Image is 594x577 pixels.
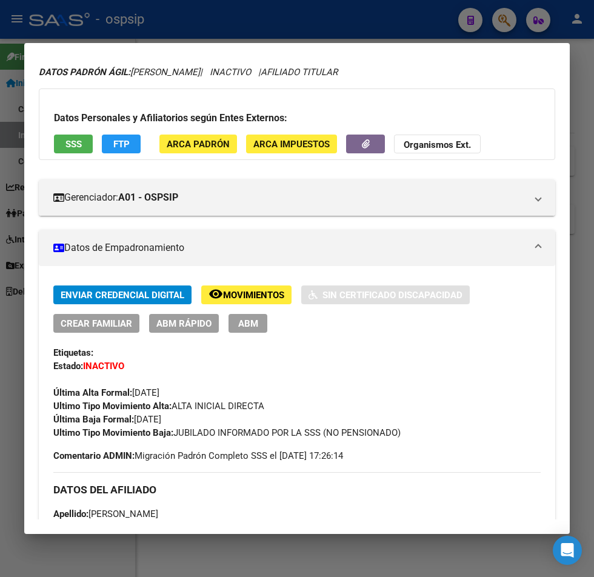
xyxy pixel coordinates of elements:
[261,67,338,78] span: AFILIADO TITULAR
[159,135,237,153] button: ARCA Padrón
[201,285,292,304] button: Movimientos
[54,111,540,125] h3: Datos Personales y Afiliatorios según Entes Externos:
[53,427,173,438] strong: Ultimo Tipo Movimiento Baja:
[61,318,132,329] span: Crear Familiar
[54,135,93,153] button: SSS
[149,314,219,333] button: ABM Rápido
[301,285,470,304] button: Sin Certificado Discapacidad
[65,139,82,150] span: SSS
[113,139,130,150] span: FTP
[404,139,471,150] strong: Organismos Ext.
[53,449,343,462] span: Migración Padrón Completo SSS el [DATE] 17:26:14
[53,347,93,358] strong: Etiquetas:
[53,427,401,438] span: JUBILADO INFORMADO POR LA SSS (NO PENSIONADO)
[53,509,88,519] strong: Apellido:
[53,401,172,412] strong: Ultimo Tipo Movimiento Alta:
[53,450,135,461] strong: Comentario ADMIN:
[53,285,192,304] button: Enviar Credencial Digital
[53,483,541,496] h3: DATOS DEL AFILIADO
[39,67,200,78] span: [PERSON_NAME]
[83,361,124,372] strong: INACTIVO
[229,314,267,333] button: ABM
[553,536,582,565] div: Open Intercom Messenger
[246,135,337,153] button: ARCA Impuestos
[53,190,526,205] mat-panel-title: Gerenciador:
[209,287,223,301] mat-icon: remove_red_eye
[238,318,258,329] span: ABM
[39,67,130,78] strong: DATOS PADRÓN ÁGIL:
[53,414,134,425] strong: Última Baja Formal:
[53,314,139,333] button: Crear Familiar
[223,290,284,301] span: Movimientos
[102,135,141,153] button: FTP
[39,230,555,266] mat-expansion-panel-header: Datos de Empadronamiento
[118,190,178,205] strong: A01 - OSPSIP
[53,401,264,412] span: ALTA INICIAL DIRECTA
[53,241,526,255] mat-panel-title: Datos de Empadronamiento
[61,290,184,301] span: Enviar Credencial Digital
[53,387,132,398] strong: Última Alta Formal:
[53,509,158,519] span: [PERSON_NAME]
[53,387,159,398] span: [DATE]
[394,135,481,153] button: Organismos Ext.
[39,179,555,216] mat-expansion-panel-header: Gerenciador:A01 - OSPSIP
[253,139,330,150] span: ARCA Impuestos
[53,361,83,372] strong: Estado:
[39,67,338,78] i: | INACTIVO |
[53,414,161,425] span: [DATE]
[156,318,212,329] span: ABM Rápido
[167,139,230,150] span: ARCA Padrón
[322,290,462,301] span: Sin Certificado Discapacidad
